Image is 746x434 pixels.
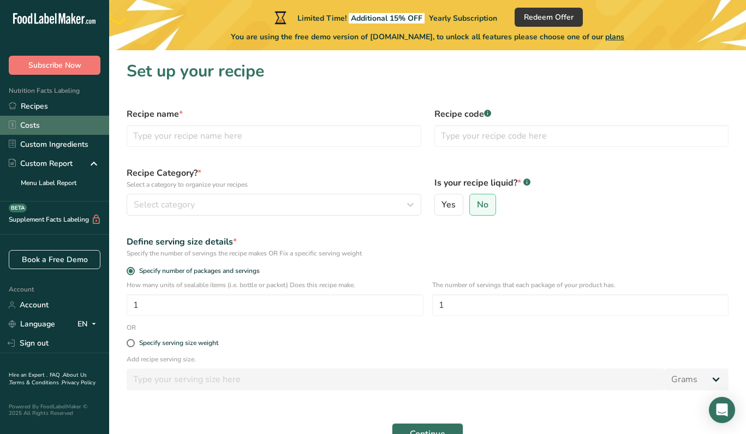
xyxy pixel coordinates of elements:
label: Recipe Category? [127,167,421,189]
span: No [477,199,488,210]
span: Select category [134,198,195,211]
a: Book a Free Demo [9,250,100,269]
label: Recipe code [434,108,729,121]
p: How many units of sealable items (i.e. bottle or packet) Does this recipe make. [127,280,423,290]
p: Add recipe serving size. [127,354,729,364]
h1: Set up your recipe [127,59,729,84]
span: Redeem Offer [524,11,574,23]
span: Yearly Subscription [429,13,497,23]
div: Specify the number of servings the recipe makes OR Fix a specific serving weight [127,248,729,258]
p: The number of servings that each package of your product has. [432,280,729,290]
div: Limited Time! [272,11,497,24]
span: You are using the free demo version of [DOMAIN_NAME], to unlock all features please choose one of... [231,31,624,43]
div: BETA [9,204,27,212]
a: Language [9,314,55,334]
div: Custom Report [9,158,73,169]
input: Type your recipe name here [127,125,421,147]
span: Subscribe Now [28,60,81,71]
div: EN [77,318,100,331]
div: Define serving size details [127,235,729,248]
span: Additional 15% OFF [349,13,425,23]
div: Specify serving size weight [139,339,218,347]
a: Privacy Policy [62,379,96,387]
input: Type your serving size here [127,368,665,390]
a: Terms & Conditions . [9,379,62,387]
div: OR [120,323,142,332]
a: Hire an Expert . [9,371,47,379]
div: Open Intercom Messenger [709,397,735,423]
label: Recipe name [127,108,421,121]
span: plans [605,32,624,42]
span: Specify number of packages and servings [135,267,260,275]
div: Powered By FoodLabelMaker © 2025 All Rights Reserved [9,403,100,417]
a: About Us . [9,371,87,387]
input: Type your recipe code here [434,125,729,147]
button: Subscribe Now [9,56,100,75]
button: Redeem Offer [515,8,583,27]
span: Yes [441,199,456,210]
label: Is your recipe liquid? [434,176,729,189]
p: Select a category to organize your recipes [127,180,421,189]
a: FAQ . [50,371,63,379]
button: Select category [127,194,421,216]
